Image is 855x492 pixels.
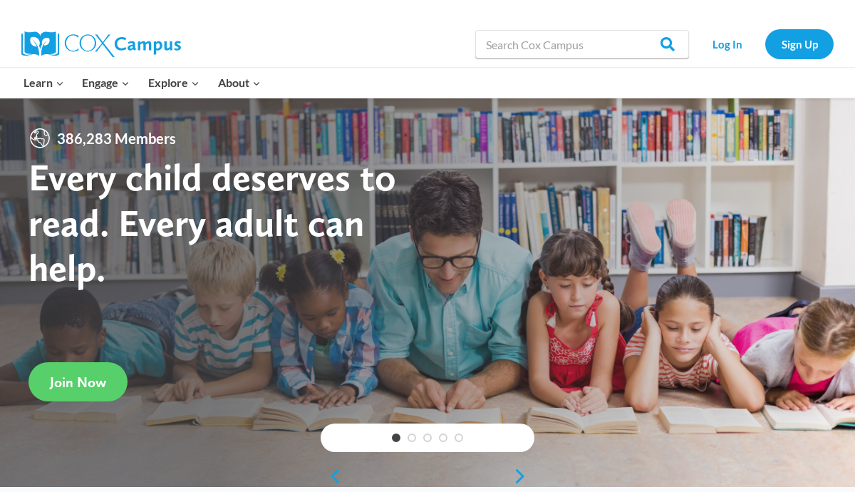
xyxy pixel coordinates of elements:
[455,434,463,442] a: 5
[321,468,342,485] a: previous
[513,468,534,485] a: next
[148,73,199,92] span: Explore
[82,73,130,92] span: Engage
[28,362,128,401] a: Join Now
[423,434,432,442] a: 3
[475,30,689,58] input: Search Cox Campus
[21,31,181,57] img: Cox Campus
[765,29,834,58] a: Sign Up
[696,29,758,58] a: Log In
[392,434,400,442] a: 1
[28,154,396,290] strong: Every child deserves to read. Every adult can help.
[696,29,834,58] nav: Secondary Navigation
[321,462,534,491] div: content slider buttons
[439,434,447,442] a: 4
[51,127,182,150] span: 386,283 Members
[24,73,64,92] span: Learn
[218,73,261,92] span: About
[50,374,106,391] span: Join Now
[14,68,269,98] nav: Primary Navigation
[408,434,416,442] a: 2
